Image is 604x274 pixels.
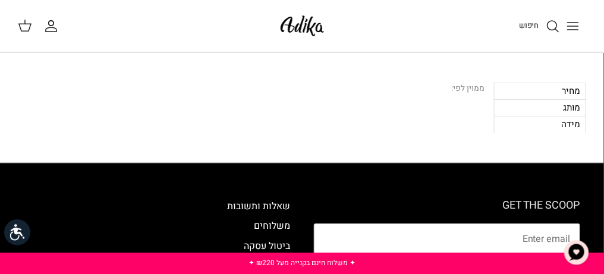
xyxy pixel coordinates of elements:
[248,257,356,268] a: ✦ משלוח חינם בקנייה מעל ₪220 ✦
[227,199,290,213] a: שאלות ותשובות
[494,99,586,116] div: מותג
[44,19,63,33] a: החשבון שלי
[451,83,485,96] div: ממוין לפי:
[519,20,539,31] span: חיפוש
[560,13,586,39] button: Toggle menu
[494,116,586,133] div: מידה
[494,83,586,99] div: מחיר
[254,219,290,233] a: משלוחים
[244,239,290,253] a: ביטול עסקה
[314,199,580,212] h6: GET THE SCOOP
[559,235,594,270] button: צ'אט
[277,12,328,40] img: Adika IL
[314,223,580,254] input: Email
[519,19,560,33] a: חיפוש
